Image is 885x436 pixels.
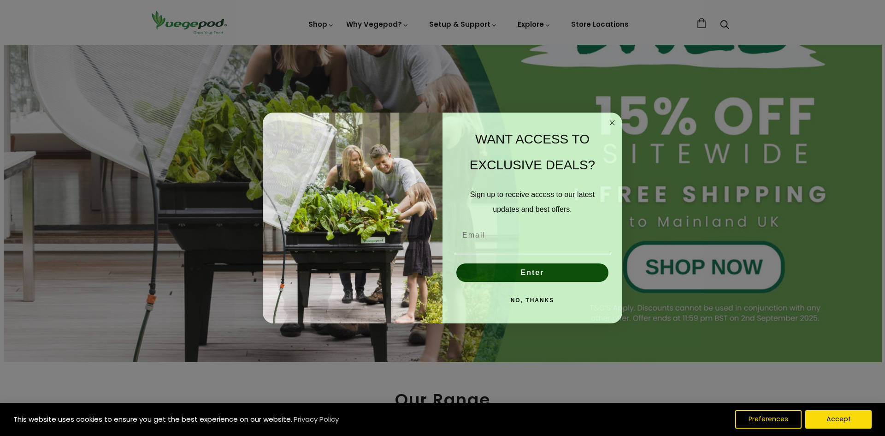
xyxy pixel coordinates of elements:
[13,414,292,424] span: This website uses cookies to ensure you get the best experience on our website.
[805,410,872,429] button: Accept
[735,410,802,429] button: Preferences
[292,411,340,428] a: Privacy Policy (opens in a new tab)
[263,113,442,323] img: e9d03583-1bb1-490f-ad29-36751b3212ff.jpeg
[456,263,608,282] button: Enter
[607,117,618,128] button: Close dialog
[454,226,610,245] input: Email
[470,191,595,213] span: Sign up to receive access to our latest updates and best offers.
[470,132,595,172] span: WANT ACCESS TO EXCLUSIVE DEALS?
[454,291,610,310] button: NO, THANKS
